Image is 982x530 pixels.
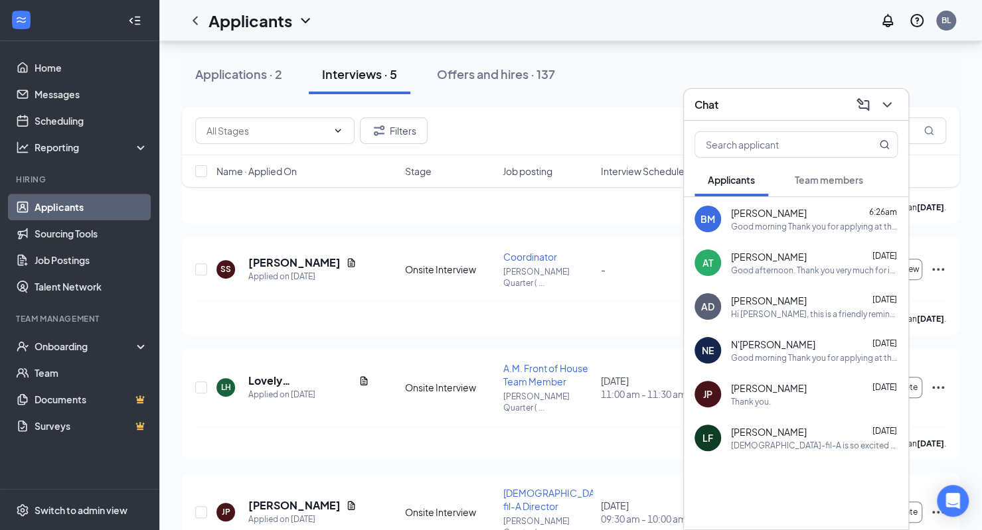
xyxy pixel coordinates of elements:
div: JP [703,387,712,401]
span: Stage [404,165,431,178]
input: Search applicant [695,132,853,157]
div: Good morning Thank you for applying at the [PERSON_NAME][GEOGRAPHIC_DATA] [DEMOGRAPHIC_DATA]-fil-... [731,352,898,364]
svg: Filter [371,123,387,139]
span: Job posting [503,165,552,178]
a: Home [35,54,148,81]
span: Coordinator [503,251,556,263]
svg: WorkstreamLogo [15,13,28,27]
div: Hi [PERSON_NAME], this is a friendly reminder. Please select a meeting time slot for your Front o... [731,308,898,320]
button: Filter Filters [360,117,428,144]
div: Open Intercom Messenger [937,485,969,517]
span: [PERSON_NAME] [731,250,807,263]
span: N'[PERSON_NAME] [731,338,815,351]
div: [DEMOGRAPHIC_DATA]-fil-A is so excited for you to join our team! Do you know anyone else who migh... [731,440,898,451]
span: [PERSON_NAME] [731,206,807,220]
span: [DEMOGRAPHIC_DATA]-fil-A Director [503,487,611,512]
a: SurveysCrown [35,413,148,439]
div: BM [700,212,715,226]
div: Good morning Thank you for applying at the [PERSON_NAME][GEOGRAPHIC_DATA] [DEMOGRAPHIC_DATA]-fil-... [731,221,898,232]
a: Applicants [35,194,148,220]
svg: Document [346,257,357,268]
span: [PERSON_NAME] [731,425,807,438]
div: Applied on [DATE] [248,388,369,401]
span: [PERSON_NAME] [731,381,807,395]
svg: QuestionInfo [909,13,925,29]
a: Job Postings [35,247,148,273]
div: Hiring [16,174,145,185]
span: Interview Schedule [601,165,685,178]
span: - [601,263,606,275]
div: Applied on [DATE] [248,513,357,526]
span: [DATE] [872,426,897,436]
b: [DATE] [917,202,944,212]
div: AD [701,300,714,313]
svg: Collapse [128,14,141,27]
a: Talent Network [35,273,148,300]
svg: Notifications [880,13,896,29]
svg: Ellipses [930,261,946,277]
svg: ChevronLeft [187,13,203,29]
svg: Ellipses [930,379,946,395]
svg: MagnifyingGlass [924,125,934,136]
span: Applicants [708,174,755,186]
div: Reporting [35,141,149,154]
span: A.M. Front of House Team Member [503,362,588,387]
div: LF [702,431,713,444]
svg: Ellipses [930,504,946,520]
div: Team Management [16,313,145,324]
div: NE [702,344,714,357]
div: Thank you. [731,396,771,407]
span: Name · Applied On [216,165,297,178]
svg: UserCheck [16,340,29,353]
h3: Chat [695,98,718,112]
div: SS [220,263,231,275]
svg: ChevronDown [333,125,343,136]
div: JP [222,506,230,517]
div: Onboarding [35,340,137,353]
svg: Analysis [16,141,29,154]
svg: ChevronDown [297,13,313,29]
div: Offers and hires · 137 [437,66,555,82]
div: Good afternoon. Thank you very much for interviewing with us this morning. Your 2nd interview wil... [731,265,898,276]
span: [DATE] [872,295,897,304]
div: Onsite Interview [405,263,495,276]
svg: ComposeMessage [855,97,871,113]
b: [DATE] [917,314,944,324]
p: [PERSON_NAME] Quarter ( ... [503,391,593,413]
a: Messages [35,81,148,107]
svg: MagnifyingGlass [879,139,890,150]
div: Applied on [DATE] [248,270,357,283]
span: 11:00 am - 11:30 am [601,387,691,401]
span: 09:30 am - 10:00 am [601,512,691,525]
div: LH [221,381,231,393]
p: [PERSON_NAME] Quarter ( ... [503,266,593,289]
svg: Document [346,500,357,511]
span: [DATE] [872,338,897,348]
div: [DATE] [601,499,691,525]
svg: ChevronDown [879,97,895,113]
a: Sourcing Tools [35,220,148,247]
h5: [PERSON_NAME] [248,255,341,270]
input: All Stages [206,123,327,138]
div: Onsite Interview [405,505,495,519]
a: Scheduling [35,107,148,134]
span: [PERSON_NAME] [731,294,807,307]
svg: Settings [16,503,29,517]
svg: Document [359,375,369,386]
a: DocumentsCrown [35,386,148,413]
div: Applications · 2 [195,66,282,82]
button: ChevronDown [876,94,898,115]
div: Switch to admin view [35,503,127,517]
span: [DATE] [872,251,897,261]
div: AT [702,256,713,269]
div: [DATE] [601,374,691,401]
h5: [PERSON_NAME] [248,498,341,513]
div: Interviews · 5 [322,66,397,82]
div: Onsite Interview [405,381,495,394]
button: ComposeMessage [853,94,874,115]
span: Team members [795,174,863,186]
div: BL [941,15,951,26]
a: Team [35,360,148,386]
span: [DATE] [872,382,897,392]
